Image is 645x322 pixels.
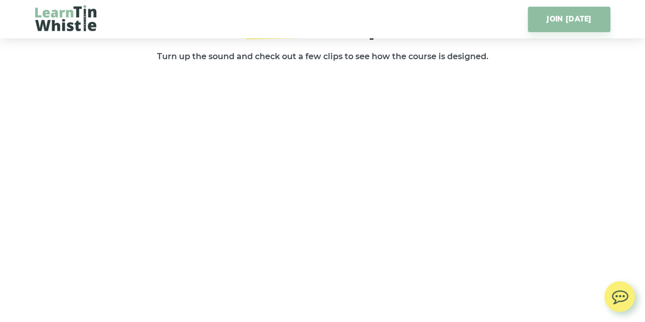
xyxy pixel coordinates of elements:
iframe: pst10-preview [139,79,506,285]
h2: Take a sneak peek [139,15,506,40]
strong: Turn up the sound and check out a few clips to see how the course is designed. [157,52,488,61]
img: LearnTinWhistle.com [35,5,96,31]
a: JOIN [DATE] [528,7,610,32]
img: chat.svg [604,281,635,307]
